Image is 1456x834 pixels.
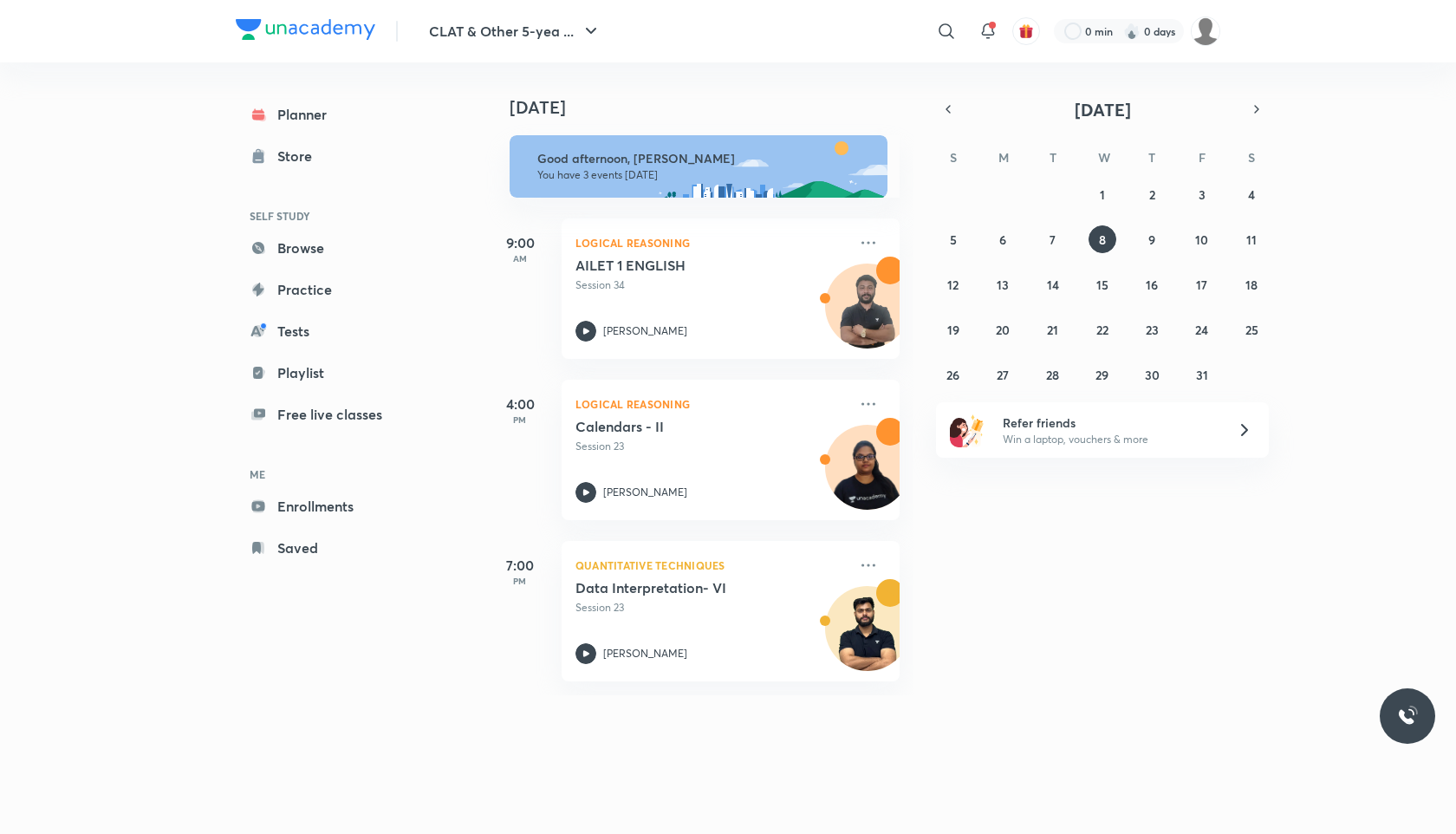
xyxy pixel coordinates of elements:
abbr: October 17, 2025 [1196,277,1207,293]
img: streak [1123,23,1141,40]
abbr: October 16, 2025 [1146,277,1158,293]
a: Planner [236,97,437,132]
button: October 5, 2025 [939,225,967,253]
abbr: October 5, 2025 [950,231,957,248]
button: October 22, 2025 [1089,316,1116,343]
abbr: October 7, 2025 [1050,231,1056,248]
abbr: October 18, 2025 [1245,277,1258,293]
p: Quantitative Techniques [575,555,848,576]
abbr: October 3, 2025 [1199,186,1206,203]
abbr: Monday [998,149,1009,166]
button: October 11, 2025 [1238,225,1265,253]
button: October 2, 2025 [1138,180,1166,208]
button: October 12, 2025 [939,270,967,298]
p: Session 34 [575,277,848,293]
p: Win a laptop, vouchers & more [1003,432,1216,447]
a: Browse [236,231,437,265]
a: Company Logo [236,19,375,44]
p: PM [485,576,555,586]
button: October 9, 2025 [1138,225,1166,253]
h6: Refer friends [1003,414,1216,432]
abbr: Friday [1199,149,1206,166]
abbr: October 21, 2025 [1047,322,1058,338]
button: October 1, 2025 [1089,180,1116,208]
p: [PERSON_NAME] [603,646,687,661]
p: Session 23 [575,439,848,454]
abbr: October 14, 2025 [1047,277,1059,293]
button: October 20, 2025 [989,316,1017,343]
abbr: October 9, 2025 [1148,231,1155,248]
abbr: October 26, 2025 [946,367,959,383]
p: [PERSON_NAME] [603,485,687,500]
button: October 17, 2025 [1188,270,1216,298]
button: October 10, 2025 [1188,225,1216,253]
h5: 9:00 [485,232,555,253]
abbr: October 6, 2025 [999,231,1006,248]
abbr: Wednesday [1098,149,1110,166]
img: referral [950,413,985,447]
p: Logical Reasoning [575,394,848,414]
h5: 4:00 [485,394,555,414]
abbr: October 15, 2025 [1096,277,1108,293]
h5: Data Interpretation- VI [575,579,791,596]
button: October 3, 2025 [1188,180,1216,208]
p: [PERSON_NAME] [603,323,687,339]
abbr: October 12, 2025 [947,277,959,293]
button: October 27, 2025 [989,361,1017,388]
a: Enrollments [236,489,437,524]
a: Saved [236,531,437,565]
button: October 15, 2025 [1089,270,1116,298]
abbr: Saturday [1248,149,1255,166]
button: October 19, 2025 [939,316,967,343]
p: PM [485,414,555,425]
abbr: October 2, 2025 [1149,186,1155,203]
abbr: October 1, 2025 [1100,186,1105,203]
abbr: October 28, 2025 [1046,367,1059,383]
img: Avatar [826,434,909,518]
button: October 6, 2025 [989,225,1017,253]
abbr: October 10, 2025 [1195,231,1208,248]
abbr: Thursday [1148,149,1155,166]
button: October 21, 2025 [1039,316,1067,343]
img: Avatar [826,596,909,679]
h5: Calendars - II [575,418,791,435]
a: Free live classes [236,397,437,432]
h6: Good afternoon, [PERSON_NAME] [537,151,872,166]
button: October 7, 2025 [1039,225,1067,253]
abbr: October 24, 2025 [1195,322,1208,338]
button: CLAT & Other 5-yea ... [419,14,612,49]
button: October 28, 2025 [1039,361,1067,388]
span: [DATE] [1075,98,1131,121]
abbr: October 22, 2025 [1096,322,1108,338]
abbr: October 23, 2025 [1146,322,1159,338]
a: Practice [236,272,437,307]
button: [DATE] [960,97,1245,121]
a: Playlist [236,355,437,390]
a: Tests [236,314,437,349]
div: Store [277,146,322,166]
h5: AILET 1 ENGLISH [575,257,791,274]
img: afternoon [510,135,887,198]
h5: 7:00 [485,555,555,576]
p: AM [485,253,555,264]
button: October 8, 2025 [1089,225,1116,253]
p: Session 23 [575,600,848,616]
abbr: October 27, 2025 [997,367,1009,383]
abbr: October 20, 2025 [996,322,1010,338]
abbr: Tuesday [1050,149,1056,166]
h6: SELF STUDY [236,201,437,231]
img: avatar [1018,23,1034,39]
button: October 31, 2025 [1188,361,1216,388]
abbr: October 11, 2025 [1246,231,1257,248]
abbr: October 25, 2025 [1245,322,1258,338]
button: October 4, 2025 [1238,180,1265,208]
img: Samridhya Pal [1191,16,1220,46]
p: Logical Reasoning [575,232,848,253]
p: You have 3 events [DATE] [537,168,872,182]
abbr: October 8, 2025 [1099,231,1106,248]
abbr: October 13, 2025 [997,277,1009,293]
abbr: October 19, 2025 [947,322,959,338]
button: October 14, 2025 [1039,270,1067,298]
abbr: Sunday [950,149,957,166]
button: October 30, 2025 [1138,361,1166,388]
